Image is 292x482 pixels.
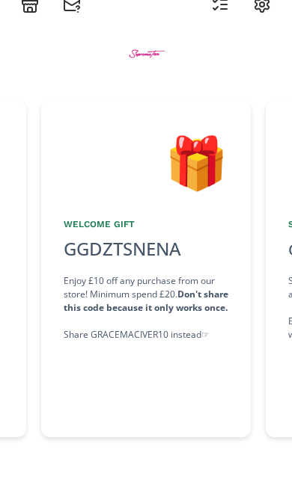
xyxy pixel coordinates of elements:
[118,25,174,81] img: BtZWWMaMEGZe
[64,217,228,231] div: Welcome Gift
[64,123,228,200] div: 🎁
[55,235,190,262] div: GGDZTSNENA
[64,288,228,314] strong: Don't share this code because it only works once.
[64,274,228,342] div: Enjoy £10 off any purchase from our store! Minimum spend £20. Share GRACEMACIVER10 instead ☞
